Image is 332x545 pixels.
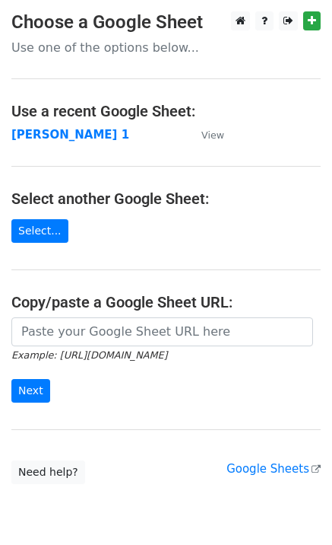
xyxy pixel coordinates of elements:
h4: Select another Google Sheet: [11,190,321,208]
a: Google Sheets [226,462,321,476]
a: Select... [11,219,68,243]
a: [PERSON_NAME] 1 [11,128,129,142]
p: Use one of the options below... [11,40,321,56]
h3: Choose a Google Sheet [11,11,321,33]
a: View [186,128,224,142]
a: Need help? [11,461,85,484]
small: View [201,129,224,141]
small: Example: [URL][DOMAIN_NAME] [11,349,167,361]
h4: Copy/paste a Google Sheet URL: [11,293,321,311]
input: Paste your Google Sheet URL here [11,317,313,346]
h4: Use a recent Google Sheet: [11,102,321,120]
input: Next [11,379,50,403]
